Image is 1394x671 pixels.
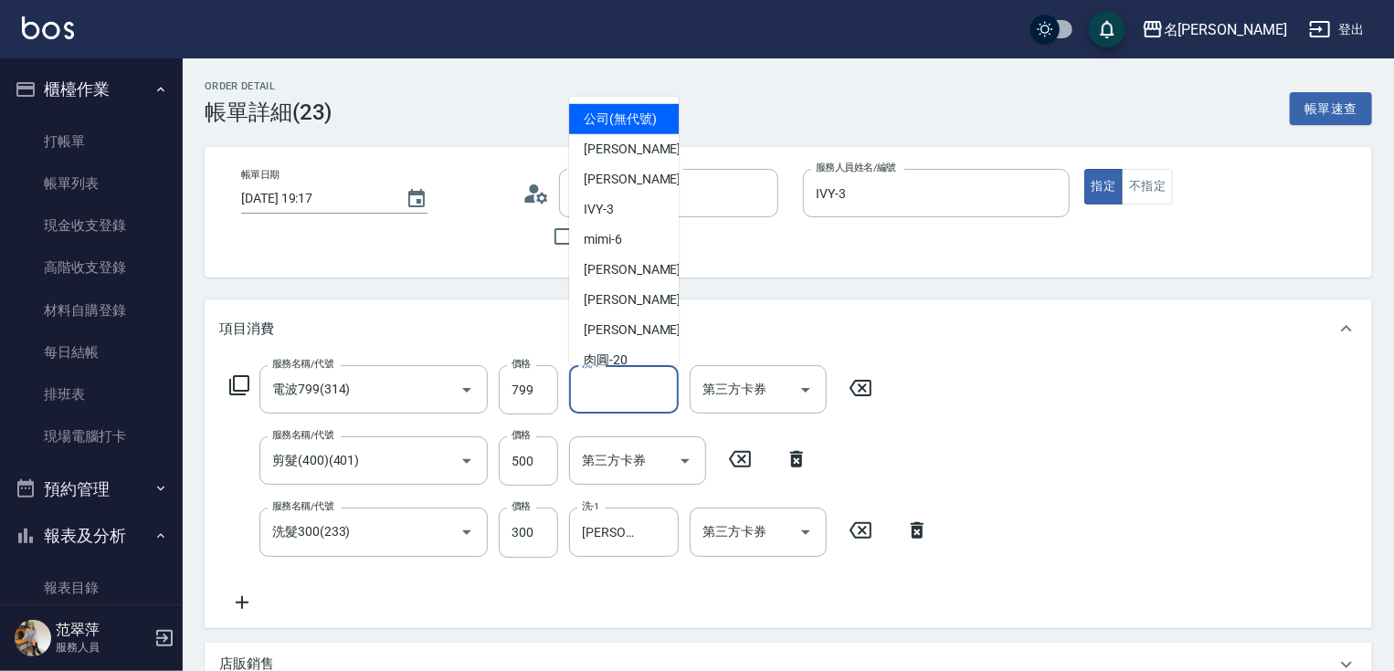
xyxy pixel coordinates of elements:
[7,289,175,331] a: 材料自購登錄
[452,375,481,404] button: Open
[584,260,692,279] span: [PERSON_NAME] -8
[7,163,175,204] a: 帳單列表
[272,428,333,442] label: 服務名稱/代號
[816,161,896,174] label: 服務人員姓名/編號
[1122,169,1173,204] button: 不指定
[584,200,614,219] span: IVY -3
[584,140,692,159] span: [PERSON_NAME] -0
[7,66,175,113] button: 櫃檯作業
[7,373,175,415] a: 排班表
[205,358,1372,627] div: 項目消費
[22,16,74,39] img: Logo
[1089,11,1125,47] button: save
[584,290,699,309] span: [PERSON_NAME] -10
[7,415,175,457] a: 現場電腦打卡
[205,80,333,92] h2: Order detail
[7,512,175,560] button: 報表及分析
[7,567,175,609] a: 報表目錄
[584,230,622,249] span: mimi -6
[584,170,692,189] span: [PERSON_NAME] -1
[241,183,387,214] input: YYYY/MM/DD hh:mm
[272,499,333,513] label: 服務名稱/代號
[1302,13,1372,47] button: 登出
[7,246,175,288] a: 高階收支登錄
[1290,92,1372,126] button: 帳單速查
[1135,11,1294,48] button: 名[PERSON_NAME]
[205,100,333,125] h3: 帳單詳細 (23)
[452,518,481,547] button: Open
[452,446,481,476] button: Open
[7,204,175,246] a: 現金收支登錄
[241,168,280,182] label: 帳單日期
[512,357,531,371] label: 價格
[219,320,274,339] p: 項目消費
[791,518,820,547] button: Open
[791,375,820,404] button: Open
[7,466,175,513] button: 預約管理
[205,299,1372,358] div: 項目消費
[7,121,175,163] a: 打帳單
[7,331,175,373] a: 每日結帳
[15,620,51,656] img: Person
[272,357,333,371] label: 服務名稱/代號
[56,639,149,655] p: 服務人員
[582,499,599,513] label: 洗-1
[512,499,531,513] label: 價格
[1084,169,1124,204] button: 指定
[56,621,149,639] h5: 范翠萍
[512,428,531,442] label: 價格
[671,446,700,476] button: Open
[584,320,699,340] span: [PERSON_NAME] -18
[584,351,628,370] span: 肉圓 -20
[1164,18,1287,41] div: 名[PERSON_NAME]
[395,177,438,221] button: Choose date, selected date is 2025-08-19
[584,110,657,129] span: 公司 (無代號)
